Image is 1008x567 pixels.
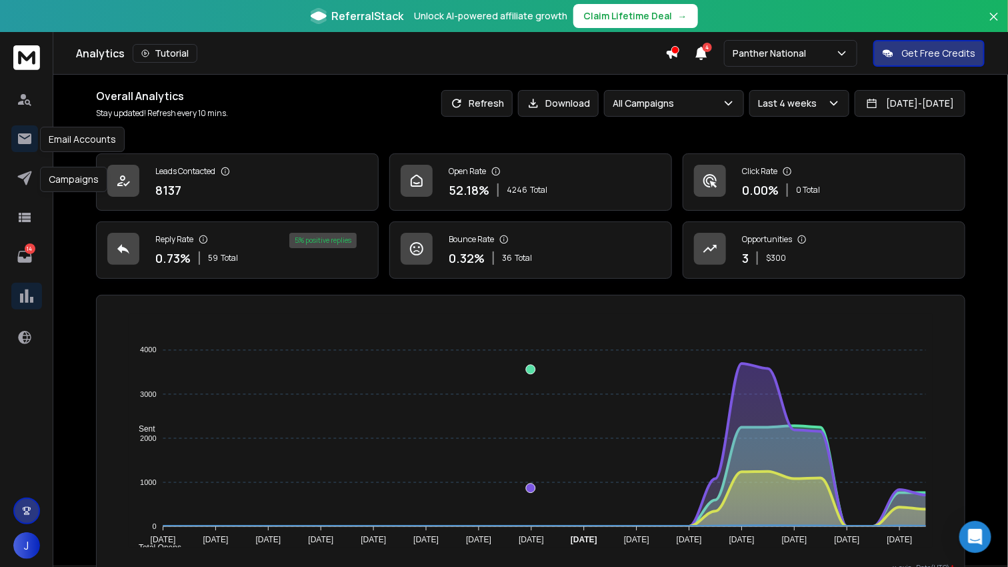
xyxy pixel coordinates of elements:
p: Panther National [733,47,811,60]
div: Open Intercom Messenger [959,521,991,553]
button: J [13,532,40,559]
div: Campaigns [40,167,107,192]
span: Sent [129,424,155,434]
a: Reply Rate0.73%59Total5% positive replies [96,221,379,279]
span: 59 [208,253,218,263]
p: Open Rate [449,166,486,177]
p: 3 [742,249,749,267]
span: Total [221,253,238,263]
p: 52.18 % [449,181,489,199]
p: Download [545,97,590,110]
div: Email Accounts [40,127,125,152]
tspan: [DATE] [571,536,597,545]
p: 0 Total [796,185,820,195]
tspan: [DATE] [255,536,281,545]
a: 14 [11,243,38,270]
tspan: [DATE] [519,536,544,545]
a: Open Rate52.18%4246Total [389,153,672,211]
tspan: [DATE] [782,536,807,545]
p: Opportunities [742,234,792,245]
p: 14 [25,243,35,254]
button: Tutorial [133,44,197,63]
p: 8137 [155,181,181,199]
tspan: [DATE] [887,536,913,545]
h1: Overall Analytics [96,88,228,104]
div: 5 % positive replies [289,233,357,248]
span: 36 [502,253,512,263]
tspan: 2000 [140,434,156,442]
button: Close banner [985,8,1003,40]
span: Total Opens [129,543,181,552]
button: Get Free Credits [873,40,985,67]
p: 0.00 % [742,181,779,199]
p: 0.73 % [155,249,191,267]
p: Get Free Credits [901,47,975,60]
tspan: [DATE] [466,536,491,545]
span: Total [530,185,547,195]
tspan: 4000 [140,346,156,354]
a: Bounce Rate0.32%36Total [389,221,672,279]
a: Click Rate0.00%0 Total [683,153,965,211]
tspan: 0 [152,522,156,530]
p: All Campaigns [613,97,679,110]
button: Refresh [441,90,513,117]
span: Total [515,253,532,263]
span: 4 [703,43,712,52]
tspan: [DATE] [624,536,649,545]
tspan: [DATE] [729,536,755,545]
div: Analytics [76,44,665,63]
tspan: [DATE] [677,536,702,545]
button: Download [518,90,599,117]
tspan: [DATE] [361,536,386,545]
p: Reply Rate [155,234,193,245]
p: $ 300 [766,253,786,263]
tspan: [DATE] [308,536,333,545]
p: Stay updated! Refresh every 10 mins. [96,108,228,119]
span: 4246 [507,185,527,195]
p: Last 4 weeks [758,97,822,110]
p: Unlock AI-powered affiliate growth [415,9,568,23]
p: 0.32 % [449,249,485,267]
p: Leads Contacted [155,166,215,177]
tspan: 3000 [140,390,156,398]
tspan: [DATE] [150,536,175,545]
p: Refresh [469,97,504,110]
button: Claim Lifetime Deal→ [573,4,698,28]
tspan: [DATE] [203,536,228,545]
tspan: [DATE] [413,536,439,545]
a: Leads Contacted8137 [96,153,379,211]
a: Opportunities3$300 [683,221,965,279]
span: → [678,9,687,23]
span: ReferralStack [332,8,404,24]
tspan: [DATE] [835,536,860,545]
p: Bounce Rate [449,234,494,245]
tspan: 1000 [140,478,156,486]
p: Click Rate [742,166,777,177]
button: [DATE]-[DATE] [855,90,965,117]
